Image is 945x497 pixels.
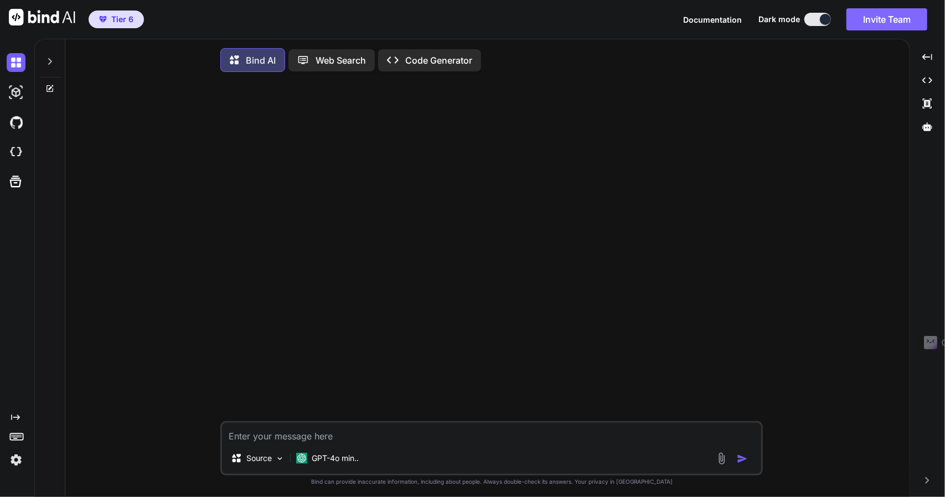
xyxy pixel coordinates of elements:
img: Bind AI [9,9,75,25]
img: attachment [715,452,728,465]
p: Bind AI [246,54,276,67]
span: Tier 6 [111,14,133,25]
p: Source [246,453,272,464]
img: Pick Models [275,454,285,463]
button: Invite Team [846,8,927,30]
span: Documentation [683,15,742,24]
p: GPT-4o min.. [312,453,359,464]
p: Bind can provide inaccurate information, including about people. Always double-check its answers.... [220,478,763,486]
span: Dark mode [758,14,800,25]
button: Documentation [683,14,742,25]
img: cloudideIcon [7,143,25,162]
img: premium [99,16,107,23]
img: darkChat [7,53,25,72]
img: GPT-4o mini [296,453,307,464]
img: githubDark [7,113,25,132]
img: darkAi-studio [7,83,25,102]
img: settings [7,451,25,469]
img: icon [737,453,748,464]
button: premiumTier 6 [89,11,144,28]
p: Code Generator [405,54,472,67]
p: Web Search [316,54,366,67]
